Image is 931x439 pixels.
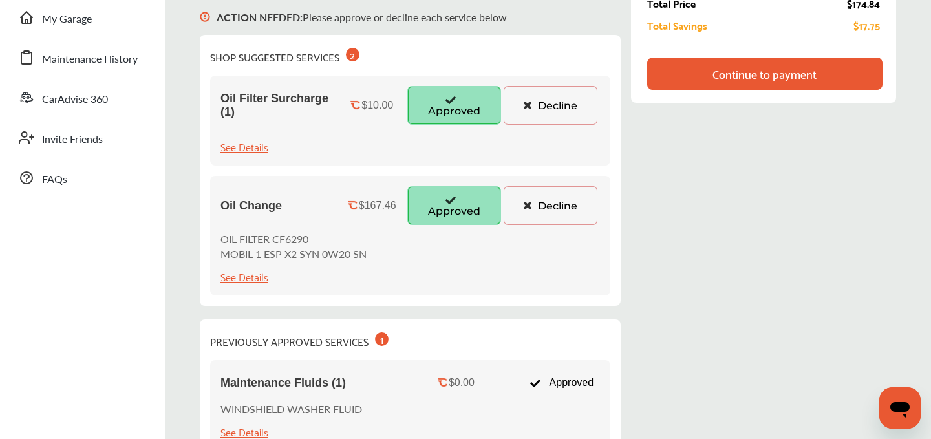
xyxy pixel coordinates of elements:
p: WINDSHIELD WASHER FLUID [220,402,362,416]
div: See Details [220,268,268,285]
span: CarAdvise 360 [42,91,108,108]
a: My Garage [12,1,152,34]
div: See Details [220,138,268,155]
button: Approved [407,186,501,225]
button: Approved [407,86,501,125]
div: $10.00 [361,100,393,111]
div: SHOP SUGGESTED SERVICES [210,45,359,65]
div: 1 [375,332,389,346]
b: ACTION NEEDED : [217,10,303,25]
div: $17.75 [853,19,880,31]
span: FAQs [42,171,67,188]
button: Decline [504,186,597,225]
div: $167.46 [359,200,396,211]
span: Maintenance Fluids (1) [220,376,346,390]
span: Oil Filter Surcharge (1) [220,92,336,119]
p: OIL FILTER CF6290 [220,231,367,246]
a: Invite Friends [12,121,152,155]
span: My Garage [42,11,92,28]
div: 2 [346,48,359,61]
span: Invite Friends [42,131,103,148]
a: Maintenance History [12,41,152,74]
div: Continue to payment [712,67,817,80]
p: MOBIL 1 ESP X2 SYN 0W20 SN [220,246,367,261]
p: Please approve or decline each service below [217,10,507,25]
span: Oil Change [220,199,282,213]
a: FAQs [12,161,152,195]
iframe: Button to launch messaging window [879,387,921,429]
div: Approved [523,370,600,395]
div: Total Savings [647,19,707,31]
a: CarAdvise 360 [12,81,152,114]
div: $0.00 [449,377,475,389]
button: Decline [504,86,597,125]
span: Maintenance History [42,51,138,68]
div: PREVIOUSLY APPROVED SERVICES [210,330,389,350]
